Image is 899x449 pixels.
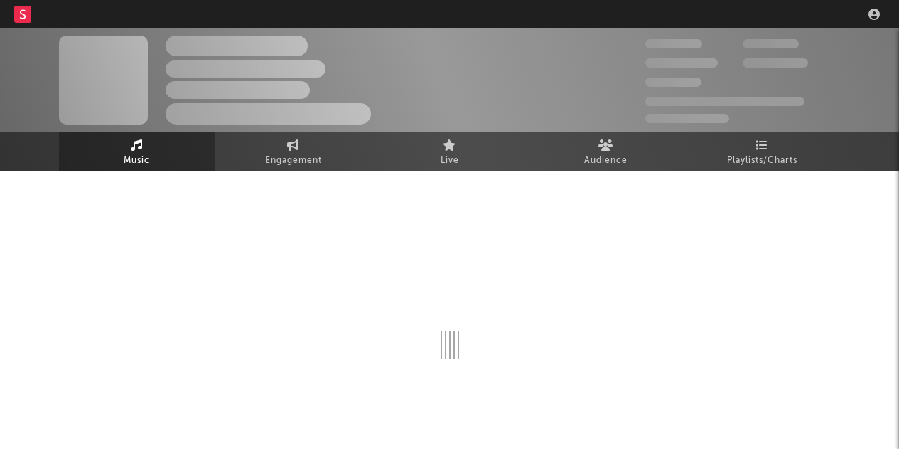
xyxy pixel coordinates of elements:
[727,152,797,169] span: Playlists/Charts
[743,58,808,68] span: 1.000.000
[684,132,841,171] a: Playlists/Charts
[645,114,729,123] span: Jump Score: 85.0
[372,132,528,171] a: Live
[645,58,718,68] span: 50.000.000
[584,152,628,169] span: Audience
[441,152,459,169] span: Live
[124,152,150,169] span: Music
[645,39,702,48] span: 300.000
[528,132,684,171] a: Audience
[59,132,215,171] a: Music
[645,97,804,106] span: 50.000.000 Monthly Listeners
[743,39,799,48] span: 100.000
[265,152,322,169] span: Engagement
[645,78,701,87] span: 100.000
[215,132,372,171] a: Engagement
